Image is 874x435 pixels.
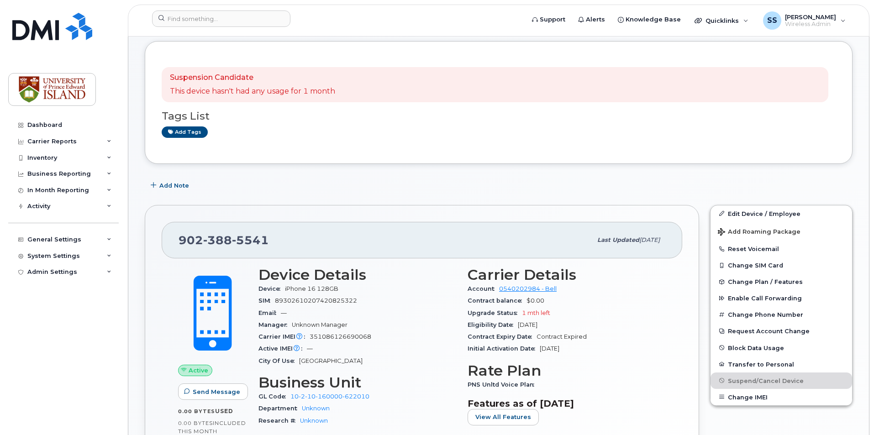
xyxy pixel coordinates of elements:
div: Quicklinks [688,11,755,30]
button: Block Data Usage [711,340,852,356]
a: Alerts [572,10,611,29]
h3: Carrier Details [468,267,666,283]
span: 5541 [232,233,269,247]
span: View All Features [475,413,531,421]
span: — [307,345,313,352]
a: 0540202984 - Bell [499,285,557,292]
span: 351086126690068 [310,333,371,340]
span: 0.00 Bytes [178,420,213,426]
p: Suspension Candidate [170,73,335,83]
h3: Business Unit [258,374,457,391]
span: Unknown Manager [292,321,347,328]
span: [DATE] [540,345,559,352]
span: Research # [258,417,300,424]
h3: Device Details [258,267,457,283]
span: SS [767,15,777,26]
button: Reset Voicemail [711,241,852,257]
span: Add Note [159,181,189,190]
span: Change Plan / Features [728,278,803,285]
span: Email [258,309,281,316]
button: Request Account Change [711,323,852,339]
span: Active IMEI [258,345,307,352]
span: Contract balance [468,297,527,304]
span: Quicklinks [706,17,739,24]
a: Knowledge Base [611,10,687,29]
span: included this month [178,419,246,435]
button: Enable Call Forwarding [711,290,852,306]
span: Initial Activation Date [468,345,540,352]
a: 10-2-10-160000-622010 [290,393,369,400]
h3: Rate Plan [468,362,666,379]
span: Eligibility Date [468,321,518,328]
a: Unknown [302,405,330,412]
span: $0.00 [527,297,544,304]
button: Add Note [145,178,197,194]
span: PNS Unltd Voice Plan [468,381,539,388]
span: GL Code [258,393,290,400]
span: Contract Expired [537,333,587,340]
p: This device hasn't had any usage for 1 month [170,86,335,97]
span: 1 mth left [522,309,550,316]
span: Knowledge Base [626,15,681,24]
span: — [281,309,287,316]
span: 0.00 Bytes [178,408,215,414]
button: Suspend/Cancel Device [711,372,852,389]
a: Support [526,10,572,29]
button: Change IMEI [711,389,852,405]
span: Device [258,285,285,292]
span: used [215,408,233,414]
span: Alerts [586,15,605,24]
button: Add Roaming Package [711,222,852,241]
span: SIM [258,297,275,304]
button: Transfer to Personal [711,356,852,372]
span: Wireless Admin [785,21,836,28]
input: Find something... [152,10,290,27]
h3: Tags List [162,110,836,122]
span: [PERSON_NAME] [785,13,836,21]
button: Change SIM Card [711,257,852,273]
a: Edit Device / Employee [711,205,852,222]
span: [DATE] [518,321,537,328]
button: Send Message [178,383,248,400]
span: City Of Use [258,357,299,364]
span: Enable Call Forwarding [728,295,802,302]
span: Active [189,366,208,375]
span: Add Roaming Package [718,228,800,237]
button: View All Features [468,409,539,425]
span: Support [540,15,565,24]
a: Unknown [300,417,328,424]
span: 902 [179,233,269,247]
span: [GEOGRAPHIC_DATA] [299,357,363,364]
span: Suspend/Cancel Device [728,377,804,384]
span: Last updated [597,236,639,243]
span: iPhone 16 128GB [285,285,338,292]
span: Manager [258,321,292,328]
span: Send Message [193,388,240,396]
div: Siya Siya [757,11,852,30]
span: 388 [203,233,232,247]
h3: Features as of [DATE] [468,398,666,409]
span: 89302610207420825322 [275,297,357,304]
span: Department [258,405,302,412]
button: Change Phone Number [711,306,852,323]
span: Carrier IMEI [258,333,310,340]
button: Change Plan / Features [711,273,852,290]
span: Contract Expiry Date [468,333,537,340]
span: Upgrade Status [468,309,522,316]
span: Account [468,285,499,292]
a: Add tags [162,126,208,138]
span: [DATE] [639,236,660,243]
